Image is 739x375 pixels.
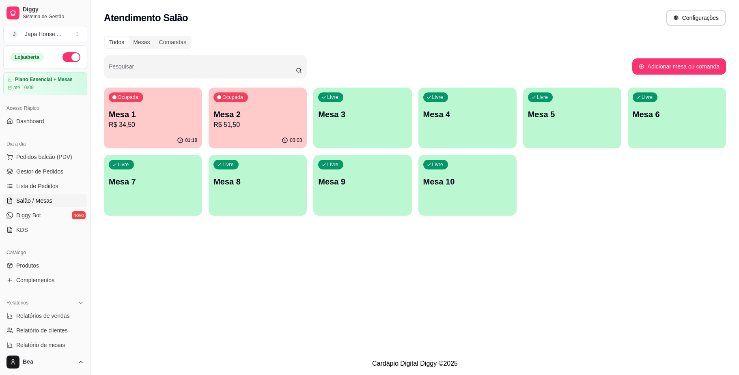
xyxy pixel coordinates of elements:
[23,13,84,20] span: Sistema de Gestão
[16,197,52,205] span: Salão / Mesas
[3,72,87,95] a: Plano Essencial + Mesasaté 10/09
[3,3,87,23] a: DiggySistema de Gestão
[118,161,129,168] p: Livre
[213,120,302,130] p: R$ 51,50
[185,137,197,144] p: 01:18
[222,94,243,101] p: Ocupada
[13,84,34,91] article: até 10/09
[16,341,65,349] span: Relatório de mesas
[23,358,74,366] span: Bea
[313,155,412,216] button: LivreMesa 9
[16,326,68,334] span: Relatório de clientes
[3,352,87,372] button: Bea
[16,226,28,234] span: KDS
[3,150,87,163] button: Pedidos balcão (PDV)
[209,88,307,148] button: OcupadaMesa 2R$ 51,5003:03
[418,88,517,148] button: LivreMesa 4
[16,182,58,190] span: Lista de Pedidos
[16,117,44,125] span: Dashboard
[432,94,444,101] p: Livre
[3,102,87,115] div: Acesso Rápido
[104,155,202,216] button: LivreMesa 7
[16,211,41,219] span: Diggy Bot
[3,339,87,351] a: Relatório de mesas
[6,300,28,306] span: Relatórios
[3,194,87,207] a: Salão / Mesas
[327,161,338,168] p: Livre
[327,94,338,101] p: Livre
[318,176,407,187] p: Mesa 9
[3,180,87,193] a: Lista de Pedidos
[109,109,197,120] p: Mesa 1
[432,161,444,168] p: Livre
[318,109,407,120] p: Mesa 3
[23,6,84,13] span: Diggy
[537,94,548,101] p: Livre
[155,36,191,48] div: Comandas
[3,274,87,287] a: Complementos
[91,352,739,375] footer: Cardápio Digital Diggy © 2025
[3,324,87,337] a: Relatório de clientes
[666,10,726,26] button: Configurações
[104,88,202,148] button: OcupadaMesa 1R$ 34,5001:18
[16,276,54,284] span: Complementos
[10,30,18,38] span: J
[628,88,726,148] button: LivreMesa 6
[105,36,129,48] div: Todos
[213,109,302,120] p: Mesa 2
[62,52,80,62] button: Alterar Status
[222,161,234,168] p: Livre
[3,26,87,42] button: Select a team
[523,88,621,148] button: LivreMesa 5
[3,309,87,322] a: Relatórios de vendas
[213,176,302,187] p: Mesa 8
[109,120,197,130] p: R$ 34,50
[118,94,138,101] p: Ocupada
[418,155,517,216] button: LivreMesa 10
[16,153,72,161] span: Pedidos balcão (PDV)
[290,137,302,144] p: 03:03
[104,11,188,24] h2: Atendimento Salão
[15,77,73,83] article: Plano Essencial + Mesas
[3,209,87,222] a: Diggy Botnovo
[109,176,197,187] p: Mesa 7
[642,94,653,101] p: Livre
[632,58,726,75] button: Adicionar mesa ou comanda
[25,30,61,38] div: Japa House. ...
[423,176,512,187] p: Mesa 10
[209,155,307,216] button: LivreMesa 8
[10,53,44,62] div: Loja aberta
[3,246,87,259] div: Catálogo
[16,261,39,270] span: Produtos
[633,109,721,120] p: Mesa 6
[528,109,616,120] p: Mesa 5
[313,88,412,148] button: LivreMesa 3
[3,223,87,236] a: KDS
[3,137,87,150] div: Dia a dia
[16,167,63,176] span: Gestor de Pedidos
[3,165,87,178] a: Gestor de Pedidos
[129,36,154,48] div: Mesas
[3,259,87,272] a: Produtos
[3,115,87,128] a: Dashboard
[16,312,70,320] span: Relatórios de vendas
[109,66,296,74] input: Pesquisar
[423,109,512,120] p: Mesa 4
